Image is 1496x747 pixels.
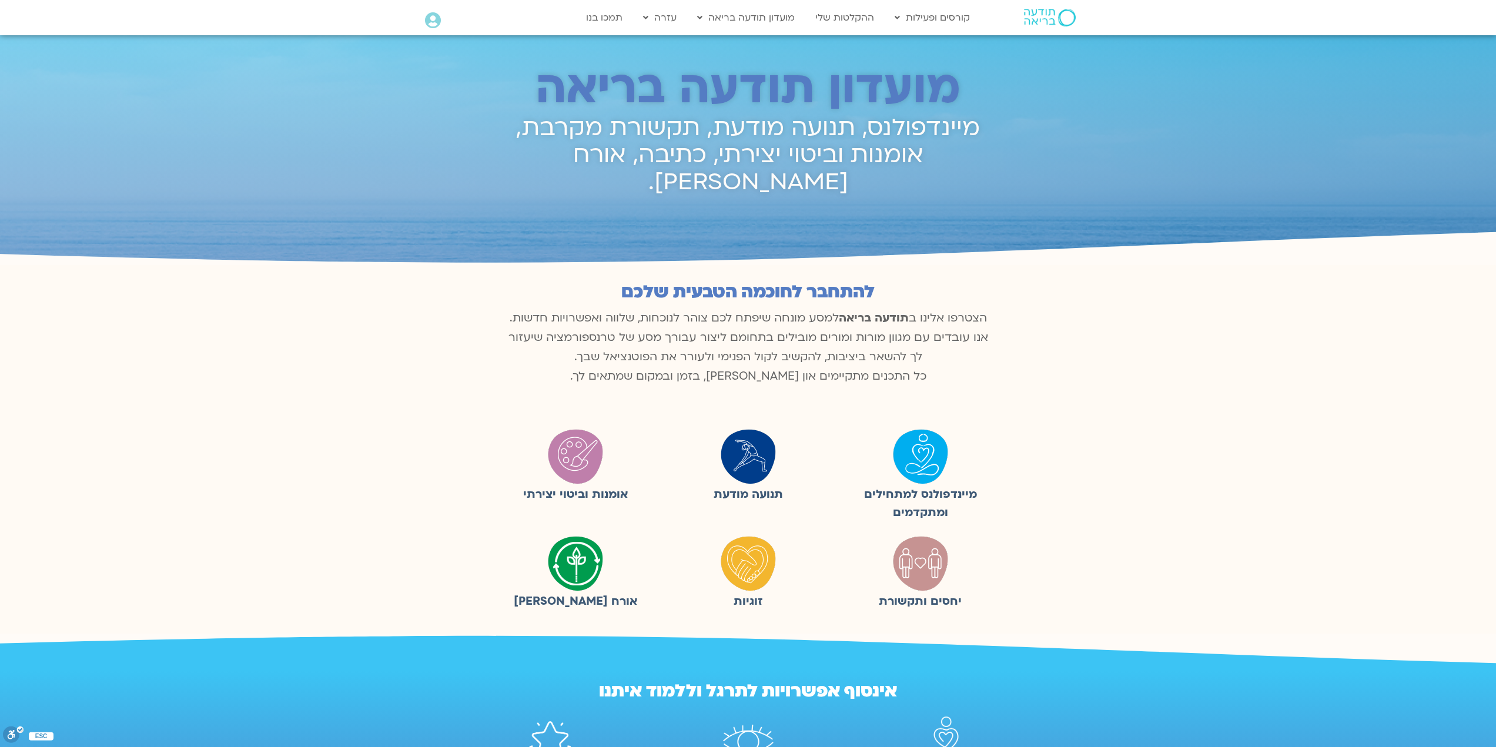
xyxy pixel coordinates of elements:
[839,310,909,326] b: תודעה בריאה
[580,6,628,29] a: תמכו בנו
[492,681,1005,701] h2: אינסוף אפשרויות לתרגל וללמוד איתנו
[501,115,996,196] h2: מיינדפולנס, תנועה מודעת, תקשורת מקרבת, אומנות וביטוי יצירתי, כתיבה, אורח [PERSON_NAME].
[501,62,996,114] h2: מועדון תודעה בריאה
[840,485,1000,522] figcaption: מיינדפולנס למתחילים ומתקדמים
[809,6,880,29] a: ההקלטות שלי
[840,592,1000,611] figcaption: יחסים ותקשורת
[889,6,976,29] a: קורסים ופעילות
[496,485,656,504] figcaption: אומנות וביטוי יצירתי
[1024,9,1076,26] img: תודעה בריאה
[501,309,995,386] p: הצטרפו אלינו ב למסע מונחה שיפתח לכם צוהר לנוכחות, שלווה ואפשרויות חדשות. אנו עובדים עם מגוון מורו...
[691,6,801,29] a: מועדון תודעה בריאה
[668,485,828,504] figcaption: תנועה מודעת
[496,592,656,611] figcaption: אורח [PERSON_NAME]
[501,282,995,302] h2: להתחבר לחוכמה הטבעית שלכם
[637,6,682,29] a: עזרה
[668,592,828,611] figcaption: זוגיות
